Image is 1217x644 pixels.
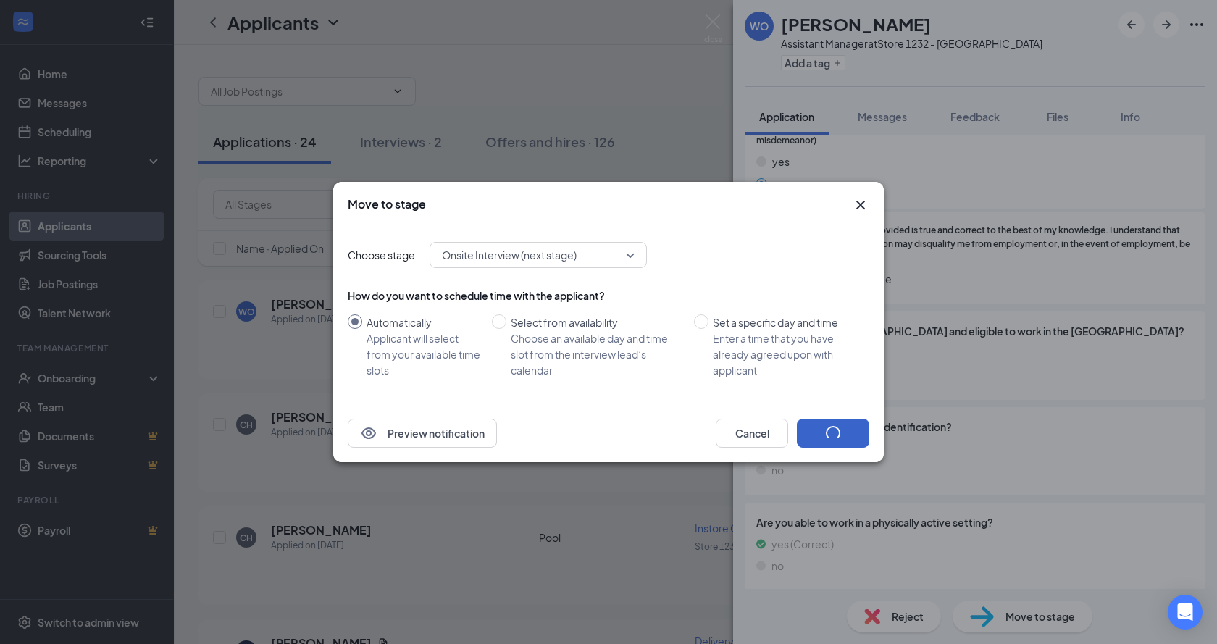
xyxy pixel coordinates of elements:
[367,330,480,378] div: Applicant will select from your available time slots
[348,288,869,303] div: How do you want to schedule time with the applicant?
[360,425,377,442] svg: Eye
[716,419,788,448] button: Cancel
[852,196,869,214] svg: Cross
[852,196,869,214] button: Close
[348,419,497,448] button: EyePreview notification
[713,314,858,330] div: Set a specific day and time
[348,247,418,263] span: Choose stage:
[367,314,480,330] div: Automatically
[713,330,858,378] div: Enter a time that you have already agreed upon with applicant
[348,196,426,212] h3: Move to stage
[1168,595,1203,630] div: Open Intercom Messenger
[511,314,682,330] div: Select from availability
[511,330,682,378] div: Choose an available day and time slot from the interview lead’s calendar
[442,244,577,266] span: Onsite Interview (next stage)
